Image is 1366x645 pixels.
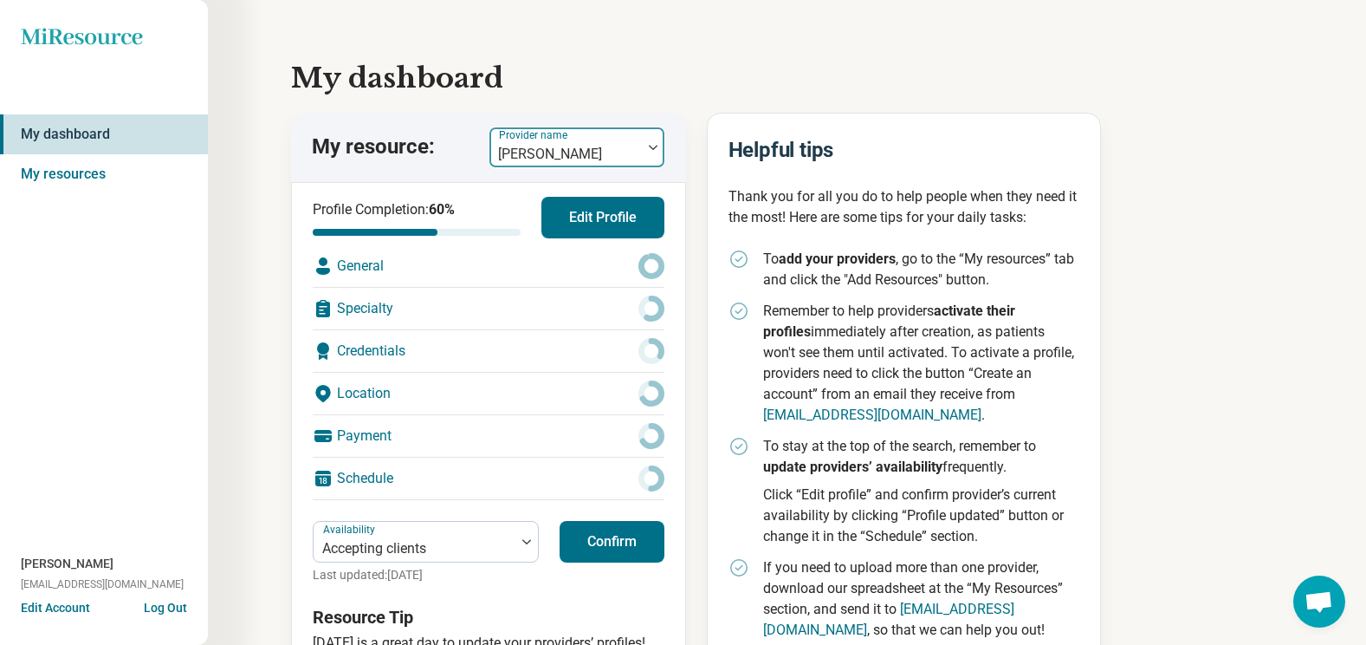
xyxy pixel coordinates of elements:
[313,605,664,629] h3: Resource Tip
[312,133,435,162] p: My resource:
[323,524,379,536] label: Availability
[763,485,1080,547] p: Click “Edit profile” and confirm provider’s current availability by clicking “Profile updated” bu...
[779,251,896,267] strong: add your providers
[313,458,664,499] div: Schedule
[763,301,1080,426] p: Remember to help providers immediately after creation, as patients won't see them until activated...
[763,249,1080,290] p: To , go to the “My resources” tab and click the "Add Resources" button.
[1293,576,1345,628] div: Open chat
[313,288,664,329] div: Specialty
[313,330,664,372] div: Credentials
[313,199,521,236] div: Profile Completion:
[21,555,113,573] span: [PERSON_NAME]
[313,566,539,584] p: Last updated: [DATE]
[313,373,664,414] div: Location
[21,577,184,592] span: [EMAIL_ADDRESS][DOMAIN_NAME]
[728,186,1080,228] p: Thank you for all you do to help people when they need it the most! Here are some tips for your d...
[499,129,571,141] label: Provider name
[313,415,664,457] div: Payment
[560,521,664,563] button: Confirm
[763,459,942,475] strong: update providers’ availability
[728,134,1080,166] h2: Helpful tips
[291,57,1283,99] h1: My dashboard
[313,245,664,287] div: General
[541,197,664,238] button: Edit Profile
[763,557,1080,641] p: If you need to upload more than one provider, download our spreadsheet at the “My Resources” sect...
[21,599,90,617] button: Edit Account
[144,599,187,613] button: Log Out
[763,407,981,423] a: [EMAIL_ADDRESS][DOMAIN_NAME]
[429,201,455,218] span: 60 %
[763,436,1080,478] p: To stay at the top of the search, remember to frequently.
